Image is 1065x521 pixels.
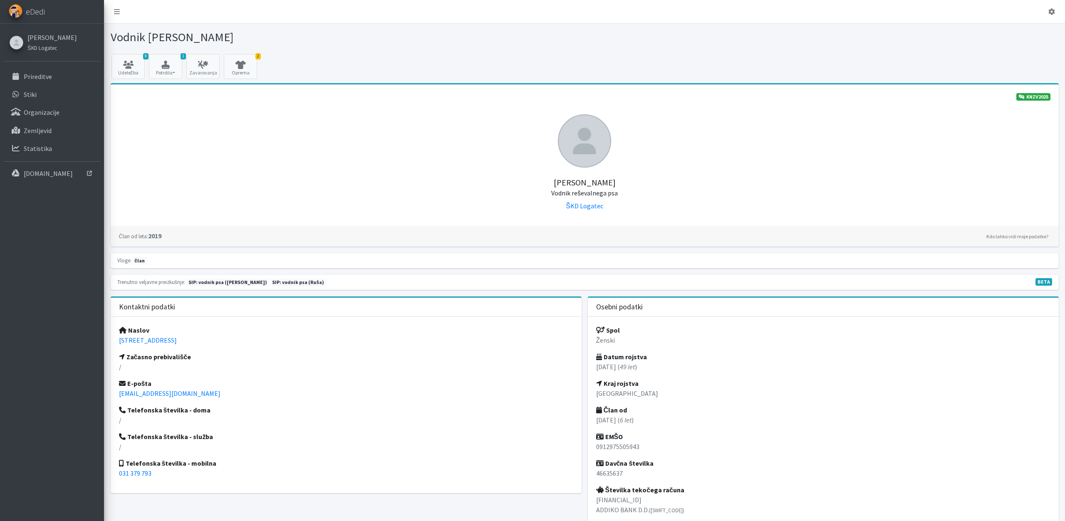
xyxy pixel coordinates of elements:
em: 49 let [620,363,635,371]
strong: Telefonska številka - služba [119,432,213,441]
a: Stiki [3,86,101,103]
em: 6 let [620,416,632,424]
strong: Datum rojstva [596,353,647,361]
strong: Davčna številka [596,459,654,467]
small: Član od leta: [119,233,148,240]
p: / [119,442,573,452]
a: KNZV2025 [1016,93,1050,101]
strong: Spol [596,326,620,334]
small: Trenutno veljavne preizkušnje: [117,279,185,285]
span: Naslednja preizkušnja: jesen 2026 [186,279,269,286]
p: [DATE] ( ) [596,362,1050,372]
a: Prireditve [3,68,101,85]
p: 0912975505943 [596,442,1050,452]
a: 031 379 793 [119,469,151,477]
strong: Telefonska številka - doma [119,406,211,414]
p: [DOMAIN_NAME] [24,169,73,178]
a: [EMAIL_ADDRESS][DOMAIN_NAME] [119,389,220,398]
a: ŠKD Logatec [27,42,77,52]
button: 1 Potrdila [149,54,182,79]
strong: Telefonska številka - mobilna [119,459,217,467]
span: V fazi razvoja [1035,278,1052,286]
strong: Naslov [119,326,149,334]
p: Stiki [24,90,37,99]
p: Ženski [596,335,1050,345]
p: [FINANCIAL_ID] ADDIKO BANK D.D. [596,495,1050,515]
strong: Kraj rojstva [596,379,639,388]
a: Zavarovanja [186,54,220,79]
p: / [119,415,573,425]
span: 9 [143,53,149,59]
p: [DATE] ( ) [596,415,1050,425]
strong: E-pošta [119,379,152,388]
p: Prireditve [24,72,52,81]
strong: Številka tekočega računa [596,486,684,494]
h5: [PERSON_NAME] [119,168,1050,198]
p: 46635637 [596,468,1050,478]
a: [DOMAIN_NAME] [3,165,101,182]
p: / [119,362,573,372]
a: [PERSON_NAME] [27,32,77,42]
h3: Osebni podatki [596,303,643,311]
a: [STREET_ADDRESS] [119,336,177,344]
a: 9 Udeležba [111,54,145,79]
span: 1 [181,53,186,59]
a: Zemljevid [3,122,101,139]
img: eDedi [9,4,22,18]
small: Vodnik reševalnega psa [551,189,618,197]
p: [GEOGRAPHIC_DATA] [596,388,1050,398]
p: Zemljevid [24,126,52,135]
a: Kdo lahko vidi moje podatke? [984,232,1050,242]
strong: 2019 [119,232,161,240]
span: Naslednja preizkušnja: pomlad 2026 [270,279,326,286]
span: član [133,257,147,264]
small: ([SWIFT_CODE]) [649,507,684,514]
a: ŠKD Logatec [566,202,603,210]
p: Organizacije [24,108,59,116]
h1: Vodnik [PERSON_NAME] [111,30,582,44]
h3: Kontaktni podatki [119,303,175,311]
a: Statistika [3,140,101,157]
a: Organizacije [3,104,101,121]
small: Vloge: [117,257,131,264]
strong: Član od [596,406,627,414]
strong: Začasno prebivališče [119,353,191,361]
span: eDedi [26,5,45,18]
p: Statistika [24,144,52,153]
strong: EMŠO [596,432,623,441]
a: 2 Oprema [224,54,257,79]
small: ŠKD Logatec [27,44,57,51]
span: 2 [255,53,261,59]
